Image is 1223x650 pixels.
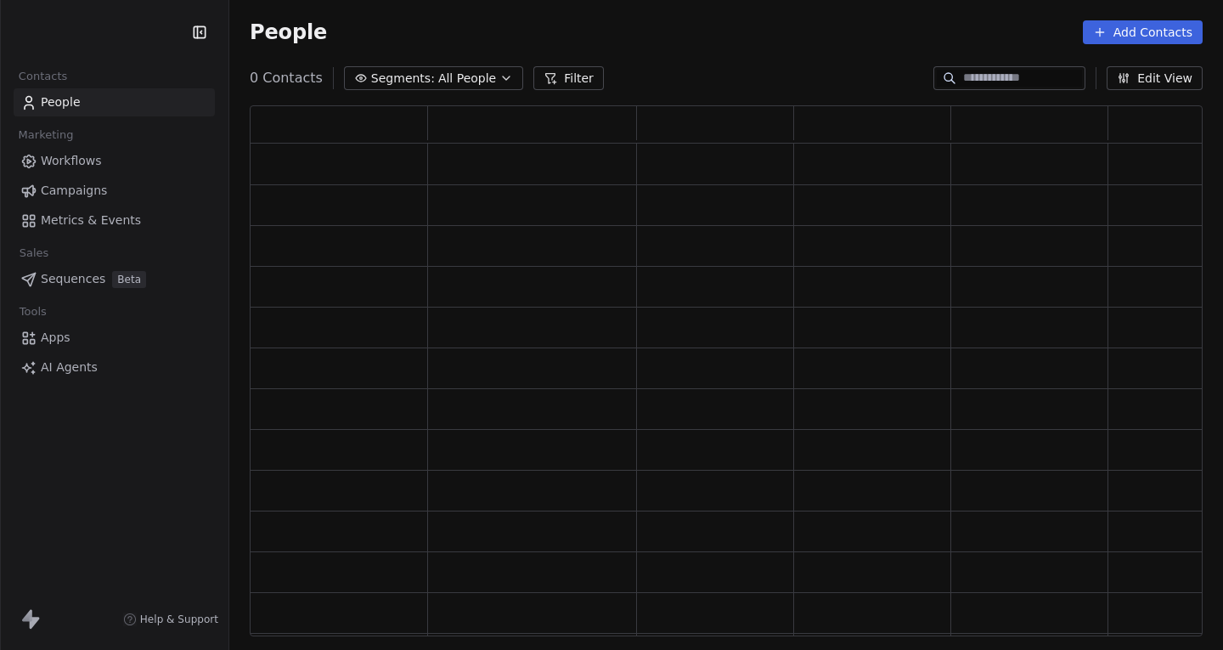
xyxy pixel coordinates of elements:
span: Help & Support [140,613,218,626]
span: Apps [41,329,70,347]
span: All People [438,70,496,88]
button: Filter [533,66,604,90]
a: AI Agents [14,353,215,382]
span: Campaigns [41,182,107,200]
span: Metrics & Events [41,212,141,229]
span: AI Agents [41,359,98,376]
span: Beta [112,271,146,288]
span: People [41,93,81,111]
a: Help & Support [123,613,218,626]
a: Apps [14,324,215,352]
span: Contacts [11,64,75,89]
a: Campaigns [14,177,215,205]
span: Tools [12,299,54,325]
span: People [250,20,327,45]
a: People [14,88,215,116]
button: Edit View [1107,66,1203,90]
span: Segments: [371,70,435,88]
button: Add Contacts [1083,20,1203,44]
span: Sales [12,240,56,266]
a: SequencesBeta [14,265,215,293]
span: Marketing [11,122,81,148]
span: Sequences [41,270,105,288]
a: Metrics & Events [14,206,215,235]
span: Workflows [41,152,102,170]
a: Workflows [14,147,215,175]
span: 0 Contacts [250,68,323,88]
